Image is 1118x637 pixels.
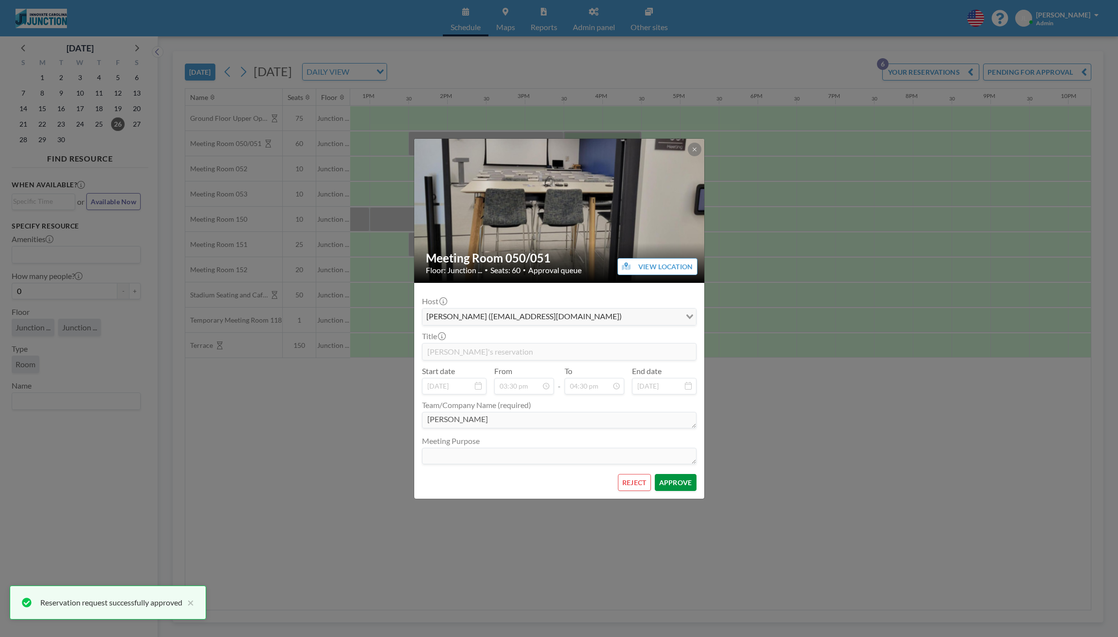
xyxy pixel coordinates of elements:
[422,343,696,360] input: Julia's reservation
[625,310,680,323] input: Search for option
[485,266,488,274] span: •
[422,296,446,306] label: Host
[422,400,531,410] label: Team/Company Name (required)
[40,597,182,608] div: Reservation request successfully approved
[523,267,526,273] span: •
[632,366,662,376] label: End date
[414,138,705,284] img: 537.jpg
[617,258,697,275] button: VIEW LOCATION
[422,436,480,446] label: Meeting Purpose
[422,366,455,376] label: Start date
[490,265,520,275] span: Seats: 60
[655,474,697,491] button: APPROVE
[182,597,194,608] button: close
[426,265,482,275] span: Floor: Junction ...
[422,331,445,341] label: Title
[494,366,512,376] label: From
[422,309,696,325] div: Search for option
[426,251,694,265] h2: Meeting Room 050/051
[565,366,572,376] label: To
[618,474,651,491] button: REJECT
[558,370,561,391] span: -
[528,265,582,275] span: Approval queue
[424,310,624,323] span: [PERSON_NAME] ([EMAIL_ADDRESS][DOMAIN_NAME])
